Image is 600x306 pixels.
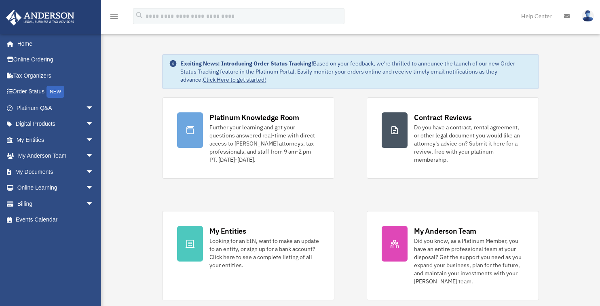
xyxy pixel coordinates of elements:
[6,164,106,180] a: My Documentsarrow_drop_down
[414,123,524,164] div: Do you have a contract, rental agreement, or other legal document you would like an attorney's ad...
[86,196,102,212] span: arrow_drop_down
[209,237,319,269] div: Looking for an EIN, want to make an update to an entity, or sign up for a bank account? Click her...
[209,112,299,122] div: Platinum Knowledge Room
[6,52,106,68] a: Online Ordering
[367,211,539,300] a: My Anderson Team Did you know, as a Platinum Member, you have an entire professional team at your...
[135,11,144,20] i: search
[4,10,77,25] img: Anderson Advisors Platinum Portal
[6,68,106,84] a: Tax Organizers
[46,86,64,98] div: NEW
[6,36,102,52] a: Home
[6,116,106,132] a: Digital Productsarrow_drop_down
[109,11,119,21] i: menu
[209,226,246,236] div: My Entities
[414,226,476,236] div: My Anderson Team
[109,14,119,21] a: menu
[6,196,106,212] a: Billingarrow_drop_down
[6,148,106,164] a: My Anderson Teamarrow_drop_down
[414,237,524,285] div: Did you know, as a Platinum Member, you have an entire professional team at your disposal? Get th...
[6,100,106,116] a: Platinum Q&Aarrow_drop_down
[203,76,266,83] a: Click Here to get started!
[180,59,532,84] div: Based on your feedback, we're thrilled to announce the launch of our new Order Status Tracking fe...
[86,100,102,116] span: arrow_drop_down
[367,97,539,179] a: Contract Reviews Do you have a contract, rental agreement, or other legal document you would like...
[6,132,106,148] a: My Entitiesarrow_drop_down
[180,60,313,67] strong: Exciting News: Introducing Order Status Tracking!
[86,180,102,196] span: arrow_drop_down
[6,84,106,100] a: Order StatusNEW
[162,211,334,300] a: My Entities Looking for an EIN, want to make an update to an entity, or sign up for a bank accoun...
[86,164,102,180] span: arrow_drop_down
[6,212,106,228] a: Events Calendar
[414,112,472,122] div: Contract Reviews
[86,132,102,148] span: arrow_drop_down
[162,97,334,179] a: Platinum Knowledge Room Further your learning and get your questions answered real-time with dire...
[86,148,102,165] span: arrow_drop_down
[209,123,319,164] div: Further your learning and get your questions answered real-time with direct access to [PERSON_NAM...
[582,10,594,22] img: User Pic
[6,180,106,196] a: Online Learningarrow_drop_down
[86,116,102,133] span: arrow_drop_down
